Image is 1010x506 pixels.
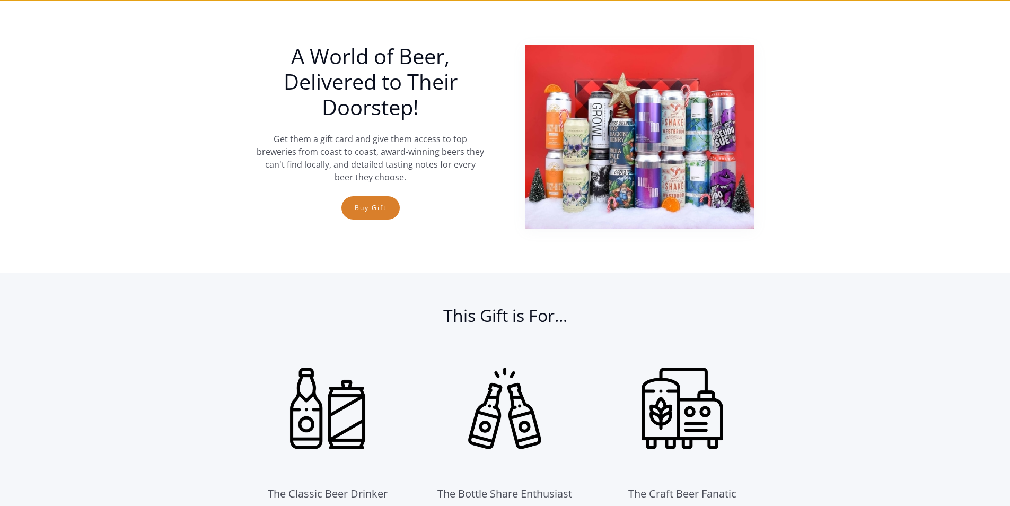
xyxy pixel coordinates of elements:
div: The Craft Beer Fanatic [628,485,736,502]
h2: This Gift is For... [256,305,754,337]
a: Buy Gift [341,196,400,220]
div: The Bottle Share Enthusiast [437,485,572,502]
h1: A World of Beer, Delivered to Their Doorstep! [256,43,485,120]
div: The Classic Beer Drinker [268,485,388,502]
p: Get them a gift card and give them access to top breweries from coast to coast, award-winning bee... [256,133,485,184]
